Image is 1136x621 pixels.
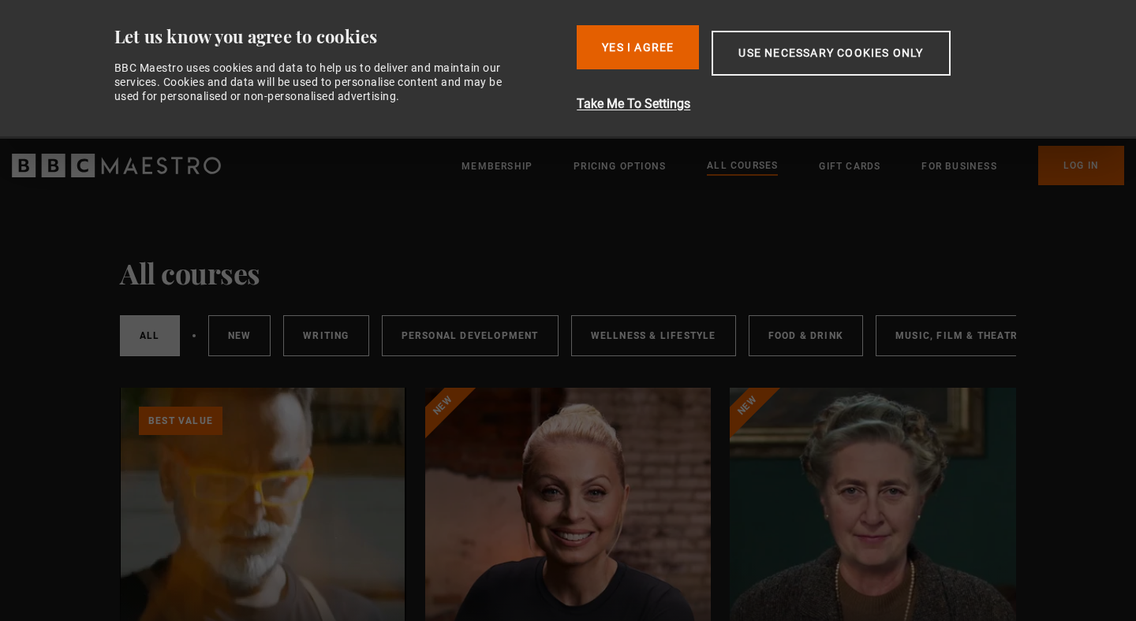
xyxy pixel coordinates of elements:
a: Wellness & Lifestyle [571,315,736,356]
button: Yes I Agree [577,25,699,69]
a: Food & Drink [749,315,863,356]
a: All [120,315,180,356]
a: Pricing Options [574,158,666,174]
nav: Primary [461,146,1124,185]
button: Use necessary cookies only [712,31,950,76]
a: Gift Cards [819,158,880,174]
a: For business [921,158,996,174]
p: Best value [139,407,222,435]
a: Music, Film & Theatre [876,315,1044,356]
a: Personal Development [382,315,559,356]
a: Log In [1038,146,1124,185]
a: Writing [283,315,368,356]
a: All Courses [707,158,778,175]
a: New [208,315,271,356]
h1: All courses [120,256,260,289]
button: Take Me To Settings [577,95,1033,113]
a: Membership [461,158,532,174]
div: Let us know you agree to cookies [114,25,565,48]
svg: BBC Maestro [12,154,221,177]
div: BBC Maestro uses cookies and data to help us to deliver and maintain our services. Cookies and da... [114,61,520,104]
